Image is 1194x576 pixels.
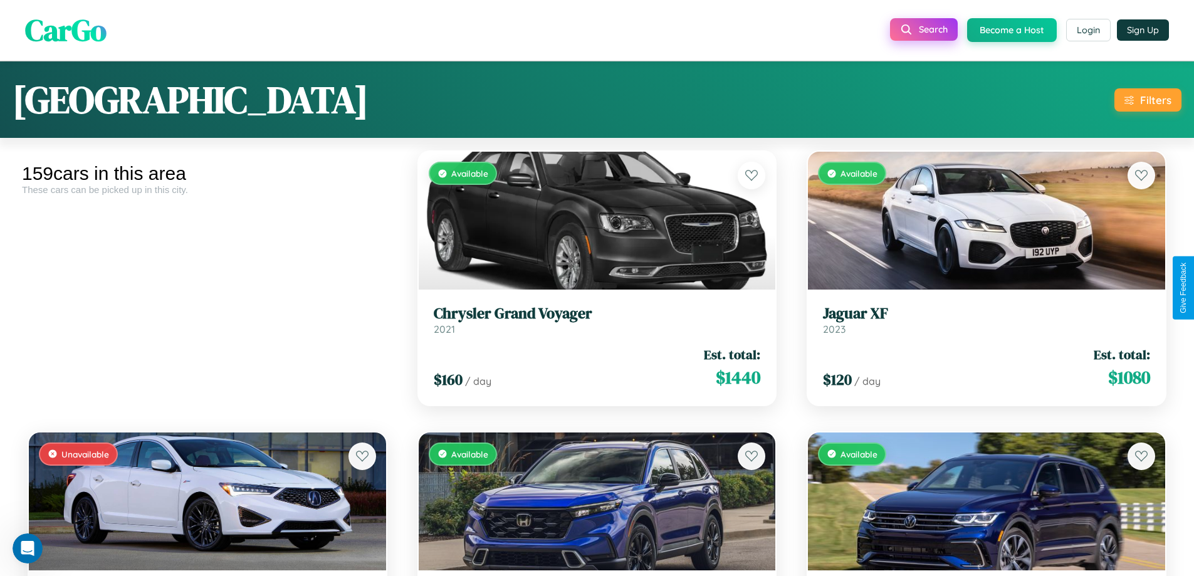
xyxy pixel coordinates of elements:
[1179,263,1188,313] div: Give Feedback
[841,168,877,179] span: Available
[823,305,1150,323] h3: Jaguar XF
[25,9,107,51] span: CarGo
[451,449,488,459] span: Available
[465,375,491,387] span: / day
[434,369,463,390] span: $ 160
[1094,345,1150,364] span: Est. total:
[1108,365,1150,390] span: $ 1080
[890,18,958,41] button: Search
[22,163,393,184] div: 159 cars in this area
[1066,19,1111,41] button: Login
[919,24,948,35] span: Search
[13,533,43,563] iframe: Intercom live chat
[451,168,488,179] span: Available
[22,184,393,195] div: These cars can be picked up in this city.
[841,449,877,459] span: Available
[823,369,852,390] span: $ 120
[1117,19,1169,41] button: Sign Up
[61,449,109,459] span: Unavailable
[434,323,455,335] span: 2021
[854,375,881,387] span: / day
[704,345,760,364] span: Est. total:
[13,74,369,125] h1: [GEOGRAPHIC_DATA]
[967,18,1057,42] button: Become a Host
[434,305,761,335] a: Chrysler Grand Voyager2021
[1114,88,1181,112] button: Filters
[716,365,760,390] span: $ 1440
[434,305,761,323] h3: Chrysler Grand Voyager
[1140,93,1171,107] div: Filters
[823,305,1150,335] a: Jaguar XF2023
[823,323,846,335] span: 2023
